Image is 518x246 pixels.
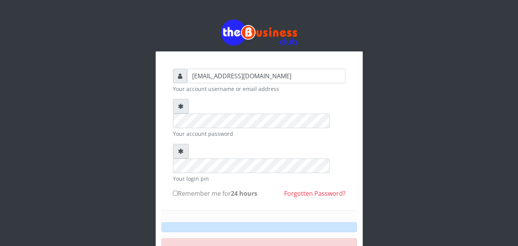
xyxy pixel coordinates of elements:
a: Forgotten Password? [284,189,345,198]
small: Your account username or email address [173,85,345,93]
small: Your account password [173,130,345,138]
input: Username or email address [187,69,345,83]
label: Remember me for [173,189,257,198]
input: Remember me for24 hours [173,191,178,196]
b: 24 hours [231,189,257,198]
small: Your login pin [173,175,345,183]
